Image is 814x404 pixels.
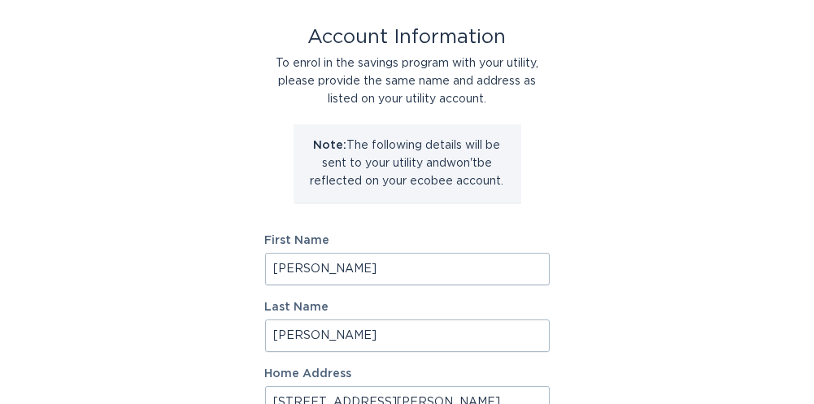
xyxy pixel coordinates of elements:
label: Last Name [265,302,550,313]
div: To enrol in the savings program with your utility, please provide the same name and address as li... [265,54,550,108]
div: Account Information [265,28,550,46]
p: The following details will be sent to your utility and won't be reflected on your ecobee account. [306,137,509,190]
label: Home Address [265,368,550,380]
label: First Name [265,235,550,246]
strong: Note: [314,140,347,151]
